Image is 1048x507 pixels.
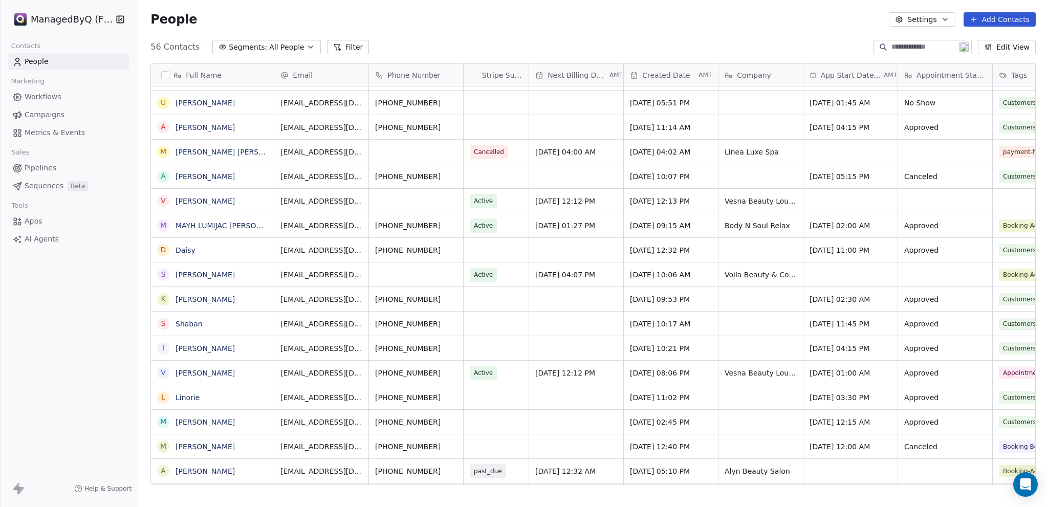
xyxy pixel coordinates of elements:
[916,70,986,80] span: Appointment Status
[474,466,502,476] span: past_due
[810,122,891,133] span: [DATE] 04:15 PM
[375,466,457,476] span: [PHONE_NUMBER]
[474,196,493,206] span: Active
[280,466,362,476] span: [EMAIL_ADDRESS][DOMAIN_NAME]
[375,442,457,452] span: [PHONE_NUMBER]
[280,196,362,206] span: [EMAIL_ADDRESS][DOMAIN_NAME]
[904,294,986,304] span: Approved
[280,417,362,427] span: [EMAIL_ADDRESS][DOMAIN_NAME]
[630,270,712,280] span: [DATE] 10:06 AM
[470,40,478,110] img: Stripe
[810,442,891,452] span: [DATE] 12:00 AM
[725,368,797,378] span: Vesna Beauty Lounge
[161,294,166,304] div: K
[810,171,891,182] span: [DATE] 05:15 PM
[630,98,712,108] span: [DATE] 05:51 PM
[176,172,235,181] a: [PERSON_NAME]
[803,64,898,86] div: App Start Date TimeAMT
[1011,70,1027,80] span: Tags
[630,392,712,403] span: [DATE] 11:02 PM
[375,122,457,133] span: [PHONE_NUMBER]
[369,64,463,86] div: Phone Number
[280,147,362,157] span: [EMAIL_ADDRESS][DOMAIN_NAME]
[280,392,362,403] span: [EMAIL_ADDRESS][DOMAIN_NAME]
[642,70,690,80] span: Created Date
[280,294,362,304] span: [EMAIL_ADDRESS][DOMAIN_NAME]
[810,245,891,255] span: [DATE] 11:00 PM
[160,441,166,452] div: M
[810,98,891,108] span: [DATE] 01:45 AM
[160,220,166,231] div: M
[474,147,504,157] span: Cancelled
[161,367,166,378] div: V
[280,368,362,378] span: [EMAIL_ADDRESS][DOMAIN_NAME]
[280,343,362,354] span: [EMAIL_ADDRESS][DOMAIN_NAME]
[630,442,712,452] span: [DATE] 12:40 PM
[176,123,235,131] a: [PERSON_NAME]
[161,97,166,108] div: U
[161,466,166,476] div: A
[1013,472,1038,497] div: Open Intercom Messenger
[482,70,522,80] span: Stripe Subscription Status
[280,442,362,452] span: [EMAIL_ADDRESS][DOMAIN_NAME]
[609,71,623,79] span: AMT
[630,319,712,329] span: [DATE] 10:17 AM
[630,171,712,182] span: [DATE] 10:07 PM
[7,74,49,89] span: Marketing
[160,416,166,427] div: M
[31,13,113,26] span: ManagedByQ (FZE)
[161,269,166,280] div: S
[176,148,297,156] a: [PERSON_NAME] [PERSON_NAME]
[474,270,493,280] span: Active
[810,343,891,354] span: [DATE] 04:15 PM
[630,147,712,157] span: [DATE] 04:02 AM
[630,122,712,133] span: [DATE] 11:14 AM
[150,12,197,27] span: People
[327,40,369,54] button: Filter
[7,38,45,54] span: Contacts
[176,393,200,402] a: Linorie
[810,221,891,231] span: [DATE] 02:00 AM
[176,443,235,451] a: [PERSON_NAME]
[548,70,607,80] span: Next Billing Date
[535,196,617,206] span: [DATE] 12:12 PM
[8,106,129,123] a: Campaigns
[375,294,457,304] span: [PHONE_NUMBER]
[904,122,986,133] span: Approved
[161,195,166,206] div: V
[904,417,986,427] span: Approved
[737,70,771,80] span: Company
[176,467,235,475] a: [PERSON_NAME]
[280,270,362,280] span: [EMAIL_ADDRESS][DOMAIN_NAME]
[375,392,457,403] span: [PHONE_NUMBER]
[964,12,1036,27] button: Add Contacts
[725,147,797,157] span: Linea Luxe Spa
[8,213,129,230] a: Apps
[280,122,362,133] span: [EMAIL_ADDRESS][DOMAIN_NAME]
[176,197,235,205] a: [PERSON_NAME]
[176,295,235,303] a: [PERSON_NAME]
[904,98,986,108] span: No Show
[8,53,129,70] a: People
[25,163,56,173] span: Pipelines
[464,64,529,86] div: StripeStripe Subscription Status
[725,221,797,231] span: Body N Soul Relax
[161,122,166,133] div: A
[74,484,132,493] a: Help & Support
[375,417,457,427] span: [PHONE_NUMBER]
[8,178,129,194] a: SequencesBeta
[7,145,34,160] span: Sales
[176,271,235,279] a: [PERSON_NAME]
[25,56,49,67] span: People
[535,147,617,157] span: [DATE] 04:00 AM
[535,270,617,280] span: [DATE] 04:07 PM
[375,171,457,182] span: [PHONE_NUMBER]
[8,124,129,141] a: Metrics & Events
[698,71,712,79] span: AMT
[535,221,617,231] span: [DATE] 01:27 PM
[12,11,109,28] button: ManagedByQ (FZE)
[25,234,59,245] span: AI Agents
[280,319,362,329] span: [EMAIL_ADDRESS][DOMAIN_NAME]
[725,196,797,206] span: Vesna Beauty Lounge
[630,196,712,206] span: [DATE] 12:13 PM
